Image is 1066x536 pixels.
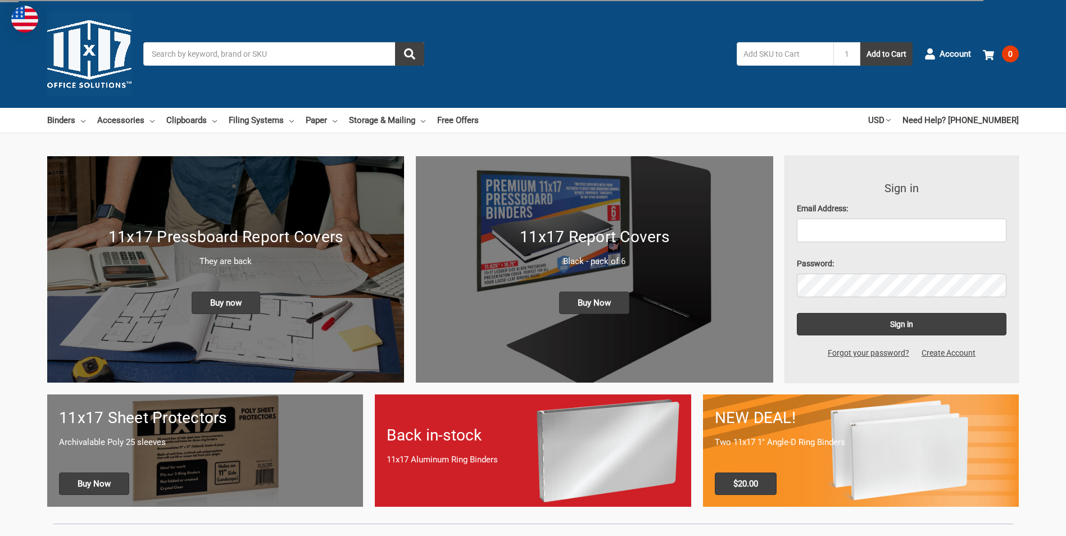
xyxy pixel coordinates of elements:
[437,108,479,133] a: Free Offers
[47,156,404,383] a: New 11x17 Pressboard Binders 11x17 Pressboard Report Covers They are back Buy now
[416,156,773,383] a: 11x17 Report Covers 11x17 Report Covers Black - pack of 6 Buy Now
[59,436,351,449] p: Archivalable Poly 25 sleeves
[822,347,915,359] a: Forgot your password?
[915,347,982,359] a: Create Account
[797,180,1007,197] h3: Sign in
[797,258,1007,270] label: Password:
[797,203,1007,215] label: Email Address:
[860,42,913,66] button: Add to Cart
[715,436,1007,449] p: Two 11x17 1" Angle-D Ring Binders
[47,156,404,383] img: New 11x17 Pressboard Binders
[59,225,392,249] h1: 11x17 Pressboard Report Covers
[416,156,773,383] img: 11x17 Report Covers
[387,424,679,447] h1: Back in-stock
[983,39,1019,69] a: 0
[737,42,833,66] input: Add SKU to Cart
[375,394,691,506] a: Back in-stock 11x17 Aluminum Ring Binders
[47,394,363,506] a: 11x17 sheet protectors 11x17 Sheet Protectors Archivalable Poly 25 sleeves Buy Now
[59,473,129,495] span: Buy Now
[924,39,971,69] a: Account
[143,42,424,66] input: Search by keyword, brand or SKU
[59,406,351,430] h1: 11x17 Sheet Protectors
[59,255,392,268] p: They are back
[47,12,131,96] img: 11x17.com
[11,6,38,33] img: duty and tax information for United States
[703,394,1019,506] a: 11x17 Binder 2-pack only $20.00 NEW DEAL! Two 11x17 1" Angle-D Ring Binders $20.00
[797,313,1007,335] input: Sign in
[940,48,971,61] span: Account
[428,255,761,268] p: Black - pack of 6
[47,108,85,133] a: Binders
[868,108,891,133] a: USD
[902,108,1019,133] a: Need Help? [PHONE_NUMBER]
[1002,46,1019,62] span: 0
[715,406,1007,430] h1: NEW DEAL!
[715,473,777,495] span: $20.00
[192,292,260,314] span: Buy now
[166,108,217,133] a: Clipboards
[387,453,679,466] p: 11x17 Aluminum Ring Binders
[306,108,337,133] a: Paper
[229,108,294,133] a: Filing Systems
[428,225,761,249] h1: 11x17 Report Covers
[349,108,425,133] a: Storage & Mailing
[559,292,629,314] span: Buy Now
[97,108,155,133] a: Accessories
